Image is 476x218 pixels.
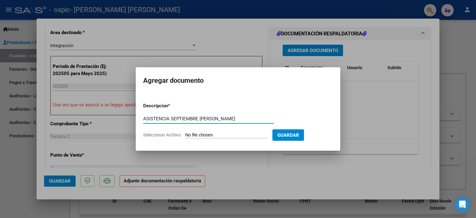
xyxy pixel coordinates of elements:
[143,75,333,87] h2: Agregar documento
[272,129,304,141] button: Guardar
[143,102,200,109] p: Descripcion
[143,132,181,137] span: Seleccionar Archivo
[455,197,470,212] div: Open Intercom Messenger
[277,132,299,138] span: Guardar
